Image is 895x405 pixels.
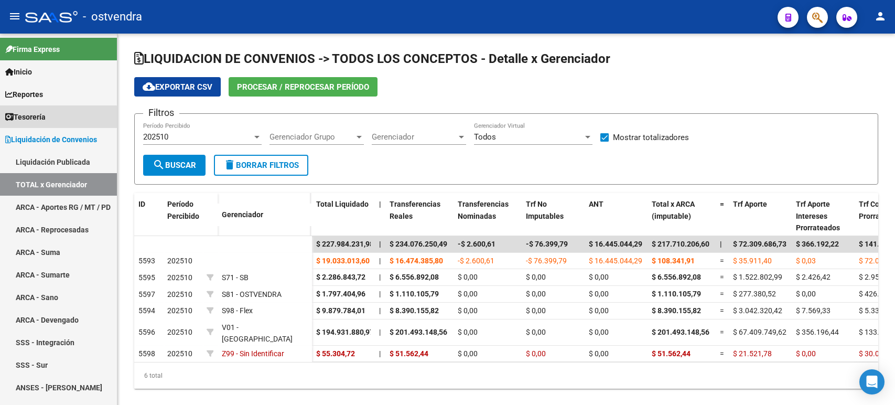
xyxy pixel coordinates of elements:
[733,349,772,358] span: $ 21.521,78
[379,273,381,281] span: |
[652,240,709,248] span: $ 217.710.206,60
[143,132,168,142] span: 202510
[390,240,447,248] span: $ 234.076.250,49
[222,273,249,282] span: S71 - SB
[652,273,701,281] span: $ 6.556.892,08
[8,10,21,23] mat-icon: menu
[526,257,567,265] span: -$ 76.399,79
[720,349,724,358] span: =
[458,257,494,265] span: -$ 2.600,61
[589,200,603,208] span: ANT
[5,89,43,100] span: Reportes
[589,290,609,298] span: $ 0,00
[652,200,695,220] span: Total x ARCA (imputable)
[167,273,192,282] span: 202510
[589,349,609,358] span: $ 0,00
[589,273,609,281] span: $ 0,00
[454,193,522,239] datatable-header-cell: Transferencias Nominadas
[585,193,648,239] datatable-header-cell: ANT
[316,290,365,298] span: $ 1.797.404,96
[792,193,855,239] datatable-header-cell: Trf Aporte Intereses Prorrateados
[214,155,308,176] button: Borrar Filtros
[729,193,792,239] datatable-header-cell: Trf Aporte
[652,328,709,336] span: $ 201.493.148,56
[316,328,374,336] span: $ 194.931.880,97
[379,240,381,248] span: |
[716,193,729,239] datatable-header-cell: =
[5,44,60,55] span: Firma Express
[379,349,381,358] span: |
[522,193,585,239] datatable-header-cell: Trf No Imputables
[859,369,885,395] div: Open Intercom Messenger
[648,193,716,239] datatable-header-cell: Total x ARCA (imputable)
[229,77,378,97] button: Procesar / Reprocesar período
[458,306,478,315] span: $ 0,00
[153,161,196,170] span: Buscar
[526,306,546,315] span: $ 0,00
[796,290,816,298] span: $ 0,00
[385,193,454,239] datatable-header-cell: Transferencias Reales
[733,273,782,281] span: $ 1.522.802,99
[796,200,840,232] span: Trf Aporte Intereses Prorrateados
[134,77,221,97] button: Exportar CSV
[167,328,192,336] span: 202510
[720,273,724,281] span: =
[796,240,839,248] span: $ 366.192,22
[589,240,642,248] span: $ 16.445.044,29
[138,349,155,358] span: 5598
[390,273,439,281] span: $ 6.556.892,08
[458,200,509,220] span: Transferencias Nominadas
[589,306,609,315] span: $ 0,00
[138,328,155,336] span: 5596
[390,200,440,220] span: Transferencias Reales
[390,306,439,315] span: $ 8.390.155,82
[143,80,155,93] mat-icon: cloud_download
[222,210,263,219] span: Gerenciador
[526,349,546,358] span: $ 0,00
[526,200,564,220] span: Trf No Imputables
[652,306,701,315] span: $ 8.390.155,82
[316,257,370,265] span: $ 19.033.013,60
[379,328,381,336] span: |
[390,290,439,298] span: $ 1.110.105,79
[222,290,282,299] span: S81 - OSTVENDRA
[218,204,312,226] datatable-header-cell: Gerenciador
[874,10,887,23] mat-icon: person
[223,161,299,170] span: Borrar Filtros
[720,290,724,298] span: =
[589,257,642,265] span: $ 16.445.044,29
[379,200,381,208] span: |
[733,306,782,315] span: $ 3.042.320,42
[138,290,155,299] span: 5597
[720,306,724,315] span: =
[652,290,701,298] span: $ 1.110.105,79
[720,240,722,248] span: |
[312,193,375,239] datatable-header-cell: Total Liquidado
[372,132,457,142] span: Gerenciador
[589,328,609,336] span: $ 0,00
[379,290,381,298] span: |
[316,200,369,208] span: Total Liquidado
[316,240,374,248] span: $ 227.984.231,98
[733,328,786,336] span: $ 67.409.749,62
[143,155,206,176] button: Buscar
[222,323,293,344] span: V01 - [GEOGRAPHIC_DATA]
[167,200,199,220] span: Período Percibido
[474,132,496,142] span: Todos
[167,349,192,358] span: 202510
[379,257,381,265] span: |
[652,257,695,265] span: $ 108.341,91
[138,257,155,265] span: 5593
[458,349,478,358] span: $ 0,00
[526,273,546,281] span: $ 0,00
[526,290,546,298] span: $ 0,00
[613,131,689,144] span: Mostrar totalizadores
[796,328,839,336] span: $ 356.196,44
[458,240,495,248] span: -$ 2.600,61
[222,349,284,358] span: Z99 - Sin Identificar
[143,82,212,92] span: Exportar CSV
[720,200,724,208] span: =
[796,257,816,265] span: $ 0,03
[733,290,776,298] span: $ 277.380,52
[5,111,46,123] span: Tesorería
